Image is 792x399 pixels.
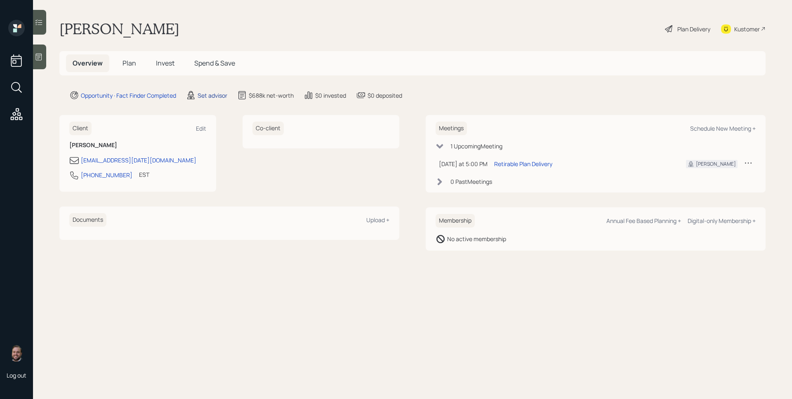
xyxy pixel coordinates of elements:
div: No active membership [447,235,506,243]
div: $0 deposited [368,91,402,100]
span: Invest [156,59,174,68]
div: Set advisor [198,91,227,100]
img: james-distasi-headshot.png [8,345,25,361]
div: Log out [7,371,26,379]
div: Schedule New Meeting + [690,124,756,132]
div: Plan Delivery [677,25,710,33]
div: Opportunity · Fact Finder Completed [81,91,176,100]
div: Kustomer [734,25,760,33]
div: [EMAIL_ADDRESS][DATE][DOMAIN_NAME] [81,156,196,164]
div: 1 Upcoming Meeting [450,142,502,150]
div: Retirable Plan Delivery [494,160,552,168]
span: Overview [73,59,103,68]
div: $0 invested [315,91,346,100]
div: Digital-only Membership + [688,217,756,225]
h6: Documents [69,213,106,227]
div: $688k net-worth [249,91,294,100]
h6: Client [69,122,92,135]
h6: Meetings [436,122,467,135]
div: [PHONE_NUMBER] [81,171,132,179]
div: [PERSON_NAME] [696,160,736,168]
div: 0 Past Meeting s [450,177,492,186]
span: Spend & Save [194,59,235,68]
div: [DATE] at 5:00 PM [439,160,488,168]
h6: Co-client [252,122,284,135]
h6: Membership [436,214,475,228]
div: Annual Fee Based Planning + [606,217,681,225]
h6: [PERSON_NAME] [69,142,206,149]
div: Edit [196,124,206,132]
div: EST [139,170,149,179]
span: Plan [123,59,136,68]
div: Upload + [366,216,389,224]
h1: [PERSON_NAME] [59,20,179,38]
